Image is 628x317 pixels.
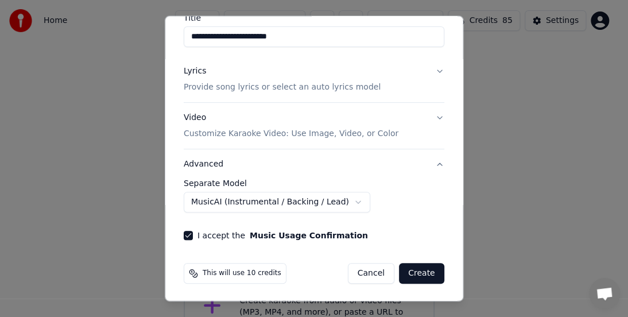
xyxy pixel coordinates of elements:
[184,112,398,140] div: Video
[184,179,444,187] label: Separate Model
[184,149,444,179] button: Advanced
[399,263,444,284] button: Create
[184,82,381,93] p: Provide song lyrics or select an auto lyrics model
[184,128,398,140] p: Customize Karaoke Video: Use Image, Video, or Color
[184,56,444,102] button: LyricsProvide song lyrics or select an auto lyrics model
[184,65,206,77] div: Lyrics
[203,269,281,278] span: This will use 10 credits
[197,231,368,239] label: I accept the
[184,179,444,222] div: Advanced
[184,14,444,22] label: Title
[348,263,394,284] button: Cancel
[184,103,444,149] button: VideoCustomize Karaoke Video: Use Image, Video, or Color
[250,231,368,239] button: I accept the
